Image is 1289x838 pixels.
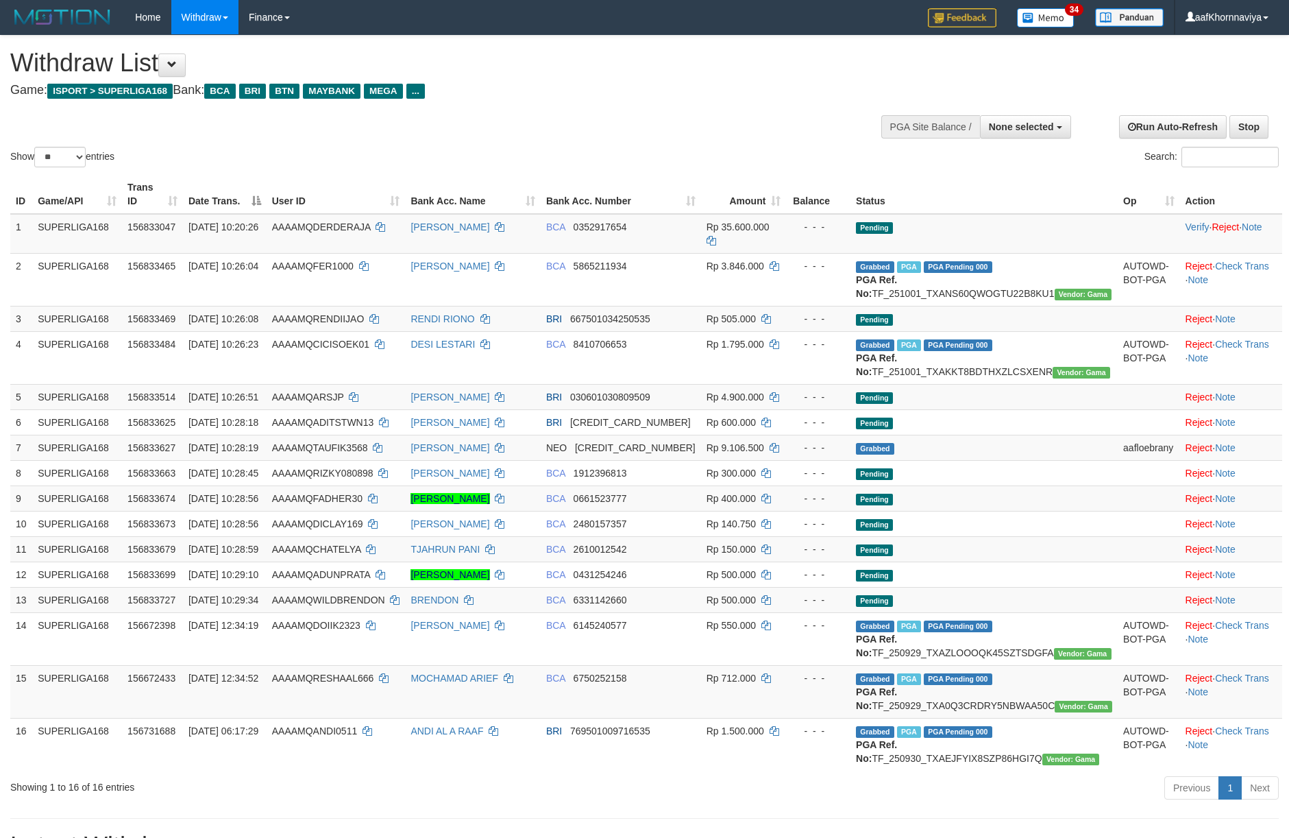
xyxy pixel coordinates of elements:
span: [DATE] 10:28:56 [188,493,258,504]
a: Stop [1229,115,1268,139]
span: BTN [269,84,299,99]
span: AAAAMQCICISOEK01 [272,339,369,350]
span: Rp 9.106.500 [707,442,764,453]
span: Vendor URL: https://trx31.1velocity.biz [1042,754,1100,765]
span: 156833047 [127,222,175,232]
span: [DATE] 10:28:45 [188,468,258,479]
span: AAAAMQFADHER30 [272,493,363,504]
span: AAAAMQRENDIIJAO [272,313,365,324]
a: Reject [1186,493,1213,504]
span: AAAAMQTAUFIK3568 [272,442,368,453]
span: Vendor URL: https://trx31.1velocity.biz [1055,289,1112,300]
td: 10 [10,511,32,536]
span: BCA [546,620,565,631]
span: BCA [546,468,565,479]
td: · [1180,460,1282,486]
a: [PERSON_NAME] [410,569,489,580]
span: Pending [856,222,893,234]
td: SUPERLIGA168 [32,460,122,486]
a: [PERSON_NAME] [410,417,489,428]
span: BCA [546,518,565,529]
span: 156833484 [127,339,175,350]
div: - - - [791,220,845,234]
span: [DATE] 10:28:56 [188,518,258,529]
span: PGA Pending [924,621,992,632]
td: SUPERLIGA168 [32,612,122,665]
button: None selected [980,115,1071,139]
span: BCA [546,544,565,555]
span: Rp 500.000 [707,595,756,606]
th: User ID: activate to sort column ascending [267,175,406,214]
a: [PERSON_NAME] [410,392,489,403]
span: Grabbed [856,261,894,273]
span: Copy 8410706653 to clipboard [574,339,627,350]
span: AAAAMQDICLAY169 [272,518,363,529]
a: Reject [1212,222,1239,232]
a: Note [1215,518,1236,529]
a: Note [1188,739,1208,750]
th: Bank Acc. Number: activate to sort column ascending [541,175,701,214]
span: Copy 5859457206369533 to clipboard [575,442,696,453]
div: - - - [791,337,845,351]
span: 156833625 [127,417,175,428]
a: [PERSON_NAME] [410,493,489,504]
a: Verify [1186,222,1210,232]
td: 2 [10,253,32,306]
span: PGA Pending [924,726,992,738]
span: AAAAMQRIZKY080898 [272,468,373,479]
span: Rp 1.500.000 [707,726,764,737]
span: Pending [856,418,893,429]
span: None selected [989,121,1054,132]
span: Copy 587701021968536 to clipboard [570,417,691,428]
span: 156833673 [127,518,175,529]
a: Note [1215,493,1236,504]
td: 15 [10,665,32,718]
th: Status [850,175,1118,214]
span: Grabbed [856,621,894,632]
td: · · [1180,214,1282,254]
td: AUTOWD-BOT-PGA [1118,612,1179,665]
a: Note [1188,274,1208,285]
a: MOCHAMAD ARIEF [410,673,498,684]
span: 156833663 [127,468,175,479]
span: Pending [856,392,893,404]
a: Note [1215,468,1236,479]
div: - - - [791,312,845,326]
td: TF_250930_TXAEJFYIX8SZP86HGI7Q [850,718,1118,771]
div: - - - [791,390,845,404]
span: 156672433 [127,673,175,684]
td: 6 [10,409,32,435]
div: Showing 1 to 16 of 16 entries [10,775,527,794]
td: TF_250929_TXA0Q3CRDRY5NBWAA50C [850,665,1118,718]
td: · [1180,435,1282,460]
td: SUPERLIGA168 [32,214,122,254]
a: Reject [1186,468,1213,479]
label: Search: [1144,147,1279,167]
span: BRI [546,417,562,428]
td: SUPERLIGA168 [32,331,122,384]
span: [DATE] 12:34:52 [188,673,258,684]
span: Rp 400.000 [707,493,756,504]
div: - - - [791,593,845,607]
th: Action [1180,175,1282,214]
div: - - - [791,619,845,632]
span: Marked by aafromsomean [897,726,921,738]
th: Trans ID: activate to sort column ascending [122,175,183,214]
td: 12 [10,562,32,587]
span: BCA [546,493,565,504]
div: - - - [791,416,845,429]
div: - - - [791,542,845,556]
div: - - - [791,492,845,505]
span: Grabbed [856,673,894,685]
a: Note [1188,686,1208,697]
span: [DATE] 06:17:29 [188,726,258,737]
img: Button%20Memo.svg [1017,8,1075,27]
span: Copy 0431254246 to clipboard [574,569,627,580]
div: - - - [791,441,845,455]
a: Reject [1186,339,1213,350]
td: SUPERLIGA168 [32,435,122,460]
span: Marked by aafsoycanthlai [897,673,921,685]
span: BRI [546,726,562,737]
span: AAAAMQADITSTWN13 [272,417,374,428]
span: 34 [1065,3,1083,16]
